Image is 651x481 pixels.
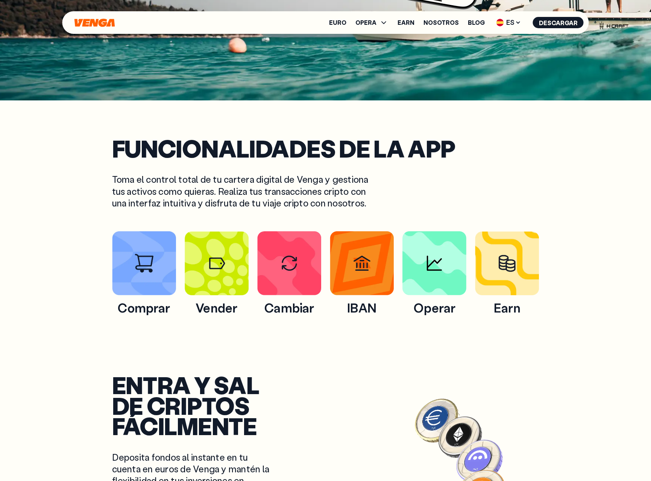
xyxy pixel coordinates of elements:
a: featureVender [185,287,249,297]
img: flag-es [496,19,504,26]
img: feature [112,231,176,295]
h2: Entra y sal de criptos fácilmente [112,375,338,436]
p: Toma el control total de tu cartera digital de Venga y gestiona tus activos como quieras. Realiza... [112,173,373,209]
a: featureCambiar [257,287,321,297]
a: featureIBAN [330,287,394,297]
button: Descargar [533,17,584,28]
a: featureOperar [402,287,466,297]
span: Cambiar [257,300,321,316]
span: IBAN [330,300,394,316]
a: featureEarn [475,287,539,297]
span: Vender [185,300,249,316]
span: OPERA [355,18,388,27]
h2: Funcionalidades de la app [112,138,539,158]
a: Blog [468,20,485,26]
img: Coin 2 [435,412,485,462]
span: Comprar [112,300,176,316]
img: feature [185,231,249,295]
a: Nosotros [423,20,459,26]
a: Euro [329,20,346,26]
span: Earn [475,300,539,316]
img: Coin 1 [410,393,464,448]
span: OPERA [355,20,376,26]
span: Operar [402,300,466,316]
img: feature [330,231,394,295]
span: ES [494,17,524,29]
a: Earn [398,20,414,26]
img: feature [257,231,321,295]
img: feature [475,231,539,295]
a: featureComprar [112,287,176,297]
img: feature [402,231,466,295]
svg: Inicio [74,18,116,27]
